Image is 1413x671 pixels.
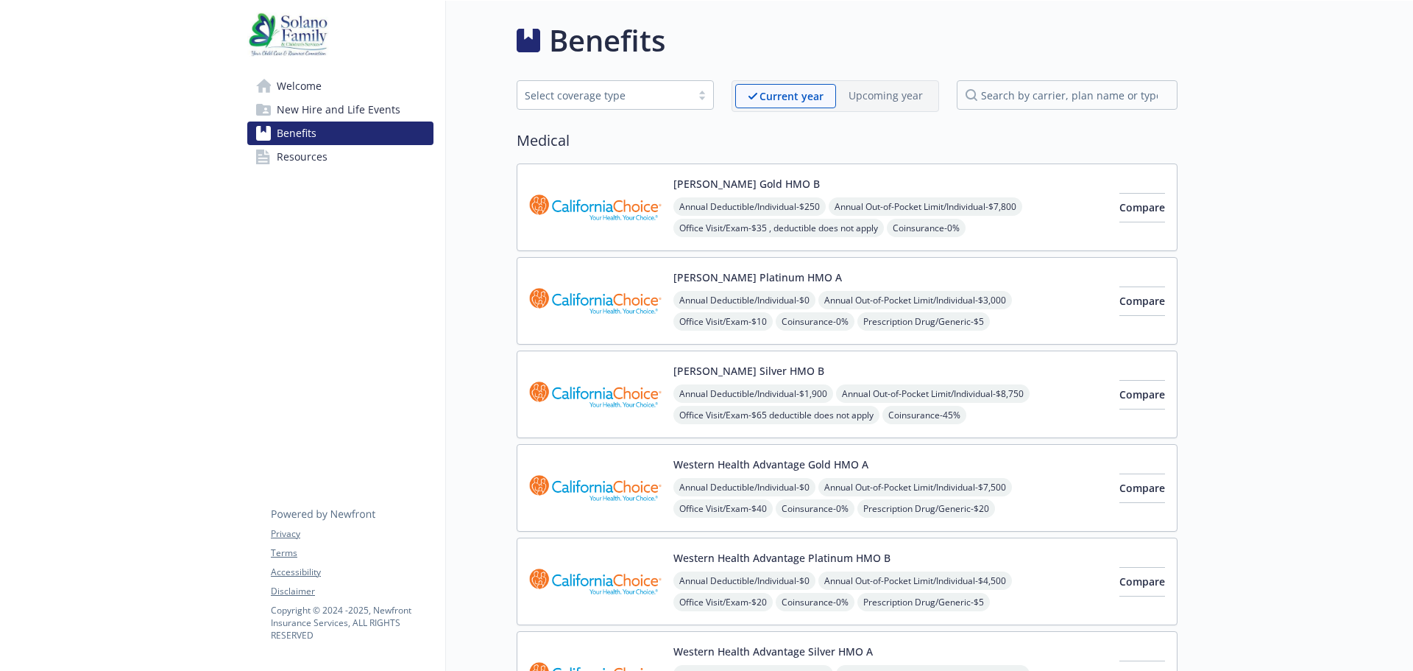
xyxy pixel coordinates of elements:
a: Accessibility [271,566,433,579]
span: Annual Out-of-Pocket Limit/Individual - $8,750 [836,384,1030,403]
span: Prescription Drug/Generic - $20 [857,499,995,518]
span: Compare [1119,387,1165,401]
span: Prescription Drug/Generic - $5 [857,312,990,331]
button: Western Health Advantage Platinum HMO B [673,550,890,566]
button: Western Health Advantage Silver HMO A [673,644,873,659]
a: New Hire and Life Events [247,98,433,122]
span: Compare [1119,481,1165,495]
span: Welcome [277,74,322,98]
span: Annual Out-of-Pocket Limit/Individual - $7,800 [829,197,1022,216]
span: Resources [277,145,327,169]
span: Coinsurance - 0% [776,593,854,611]
h1: Benefits [549,18,665,63]
span: Benefits [277,122,316,145]
span: Coinsurance - 45% [882,406,966,424]
button: Compare [1119,193,1165,222]
button: Western Health Advantage Gold HMO A [673,457,868,472]
p: Upcoming year [849,88,923,103]
img: California Choice carrier logo [529,176,662,239]
img: California Choice carrier logo [529,457,662,519]
p: Copyright © 2024 - 2025 , Newfront Insurance Services, ALL RIGHTS RESERVED [271,604,433,642]
span: Compare [1119,294,1165,308]
span: Annual Out-of-Pocket Limit/Individual - $7,500 [818,478,1012,496]
span: New Hire and Life Events [277,98,400,122]
p: Current year [759,88,824,104]
button: Compare [1119,380,1165,410]
a: Welcome [247,74,433,98]
span: Office Visit/Exam - $20 [673,593,773,611]
a: Terms [271,547,433,560]
span: Compare [1119,200,1165,214]
img: California Choice carrier logo [529,550,662,613]
a: Resources [247,145,433,169]
span: Office Visit/Exam - $35 , deductible does not apply [673,219,884,237]
input: search by carrier, plan name or type [957,80,1177,110]
span: Office Visit/Exam - $65 deductible does not apply [673,406,879,424]
span: Annual Deductible/Individual - $0 [673,478,815,496]
button: [PERSON_NAME] Gold HMO B [673,176,820,192]
span: Coinsurance - 0% [776,312,854,331]
a: Disclaimer [271,585,433,598]
span: Annual Deductible/Individual - $0 [673,572,815,590]
button: Compare [1119,567,1165,597]
span: Office Visit/Exam - $10 [673,312,773,331]
span: Annual Out-of-Pocket Limit/Individual - $4,500 [818,572,1012,590]
button: Compare [1119,474,1165,503]
span: Coinsurance - 0% [776,499,854,518]
span: Prescription Drug/Generic - $5 [857,593,990,611]
span: Annual Deductible/Individual - $250 [673,197,826,216]
img: California Choice carrier logo [529,363,662,426]
button: Compare [1119,287,1165,316]
span: Coinsurance - 0% [887,219,966,237]
h2: Medical [517,130,1177,152]
div: Select coverage type [525,88,684,103]
button: [PERSON_NAME] Platinum HMO A [673,270,842,285]
span: Office Visit/Exam - $40 [673,499,773,518]
span: Upcoming year [836,84,935,108]
span: Annual Deductible/Individual - $0 [673,291,815,309]
button: [PERSON_NAME] Silver HMO B [673,363,824,379]
img: California Choice carrier logo [529,270,662,332]
span: Annual Deductible/Individual - $1,900 [673,384,833,403]
a: Privacy [271,527,433,541]
a: Benefits [247,122,433,145]
span: Compare [1119,575,1165,589]
span: Annual Out-of-Pocket Limit/Individual - $3,000 [818,291,1012,309]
